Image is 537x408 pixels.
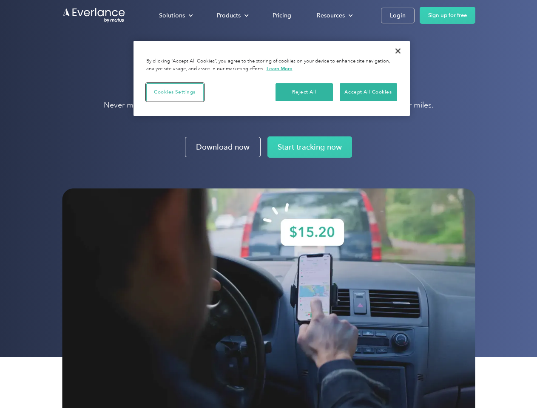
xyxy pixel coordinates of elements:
[134,41,410,116] div: Privacy
[104,100,434,110] p: Never miss a mile with the Everlance mileage tracker app. Set it, forget it and track all your mi...
[151,8,200,23] div: Solutions
[104,68,434,92] h1: Automatic mileage tracker
[159,10,185,21] div: Solutions
[276,83,333,101] button: Reject All
[390,10,406,21] div: Login
[134,41,410,116] div: Cookie banner
[317,10,345,21] div: Resources
[389,42,407,60] button: Close
[267,65,293,71] a: More information about your privacy, opens in a new tab
[267,136,352,158] a: Start tracking now
[62,7,126,23] a: Go to homepage
[146,83,204,101] button: Cookies Settings
[420,7,475,24] a: Sign up for free
[308,8,360,23] div: Resources
[146,58,397,73] div: By clicking “Accept All Cookies”, you agree to the storing of cookies on your device to enhance s...
[340,83,397,101] button: Accept All Cookies
[208,8,256,23] div: Products
[217,10,241,21] div: Products
[381,8,415,23] a: Login
[185,137,260,157] a: Download now
[264,8,300,23] a: Pricing
[273,10,291,21] div: Pricing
